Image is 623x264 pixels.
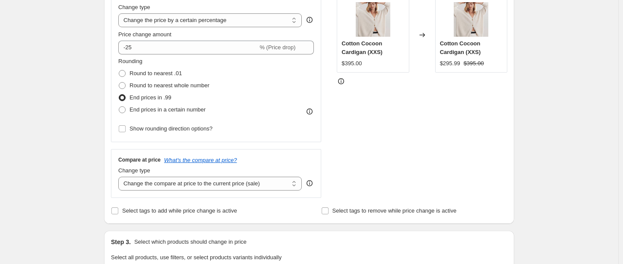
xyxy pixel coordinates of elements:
[130,70,182,76] span: Round to nearest .01
[342,40,383,55] span: Cotton Cocoon Cardigan (XXS)
[118,58,142,64] span: Rounding
[111,238,131,246] h2: Step 3.
[130,125,212,132] span: Show rounding direction options?
[118,31,171,38] span: Price change amount
[118,4,150,10] span: Change type
[356,2,390,37] img: cotton-cocoon-cardigan-sweater-ivory-v2-1_80x.jpg
[130,82,209,89] span: Round to nearest whole number
[332,207,457,214] span: Select tags to remove while price change is active
[130,106,206,113] span: End prices in a certain number
[164,157,237,163] button: What's the compare at price?
[118,41,258,54] input: -15
[118,167,150,174] span: Change type
[259,44,295,51] span: % (Price drop)
[454,2,488,37] img: cotton-cocoon-cardigan-sweater-ivory-v2-1_80x.jpg
[342,59,362,68] div: $395.00
[122,207,237,214] span: Select tags to add while price change is active
[130,94,171,101] span: End prices in .99
[134,238,247,246] p: Select which products should change in price
[440,59,460,68] div: $295.99
[440,40,481,55] span: Cotton Cocoon Cardigan (XXS)
[305,179,314,188] div: help
[111,254,281,261] span: Select all products, use filters, or select products variants individually
[305,16,314,24] div: help
[118,156,161,163] h3: Compare at price
[464,59,484,68] strike: $395.00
